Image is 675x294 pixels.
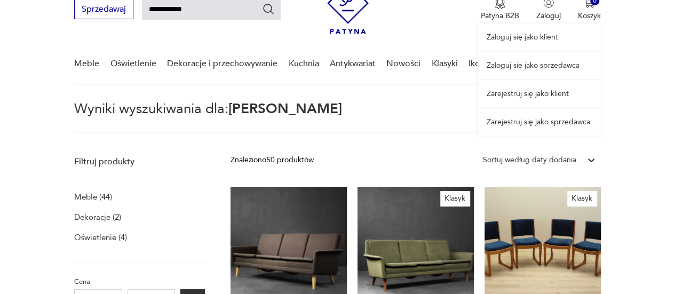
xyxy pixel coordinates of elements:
[74,210,121,225] a: Dekoracje (2)
[167,43,277,84] a: Dekoracje i przechowywanie
[468,43,522,84] a: Ikony designu
[110,43,156,84] a: Oświetlenie
[74,276,205,288] p: Cena
[74,102,601,133] p: Wyniki wyszukiwania dla:
[432,43,458,84] a: Klasyki
[231,154,314,166] div: Znaleziono 50 produktów
[478,23,601,51] a: Zaloguj się jako klient
[478,80,601,107] a: Zarejestruj się jako klient
[74,43,99,84] a: Meble
[262,3,275,15] button: Szukaj
[74,189,112,204] a: Meble (44)
[478,108,601,136] a: Zarejestruj się jako sprzedawca
[330,43,376,84] a: Antykwariat
[478,52,601,79] a: Zaloguj się jako sprzedawca
[74,6,133,14] a: Sprzedawaj
[288,43,319,84] a: Kuchnia
[228,99,342,118] span: [PERSON_NAME]
[386,43,420,84] a: Nowości
[74,156,205,168] p: Filtruj produkty
[578,11,601,21] p: Koszyk
[74,230,127,245] a: Oświetlenie (4)
[483,154,576,166] div: Sortuj według daty dodania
